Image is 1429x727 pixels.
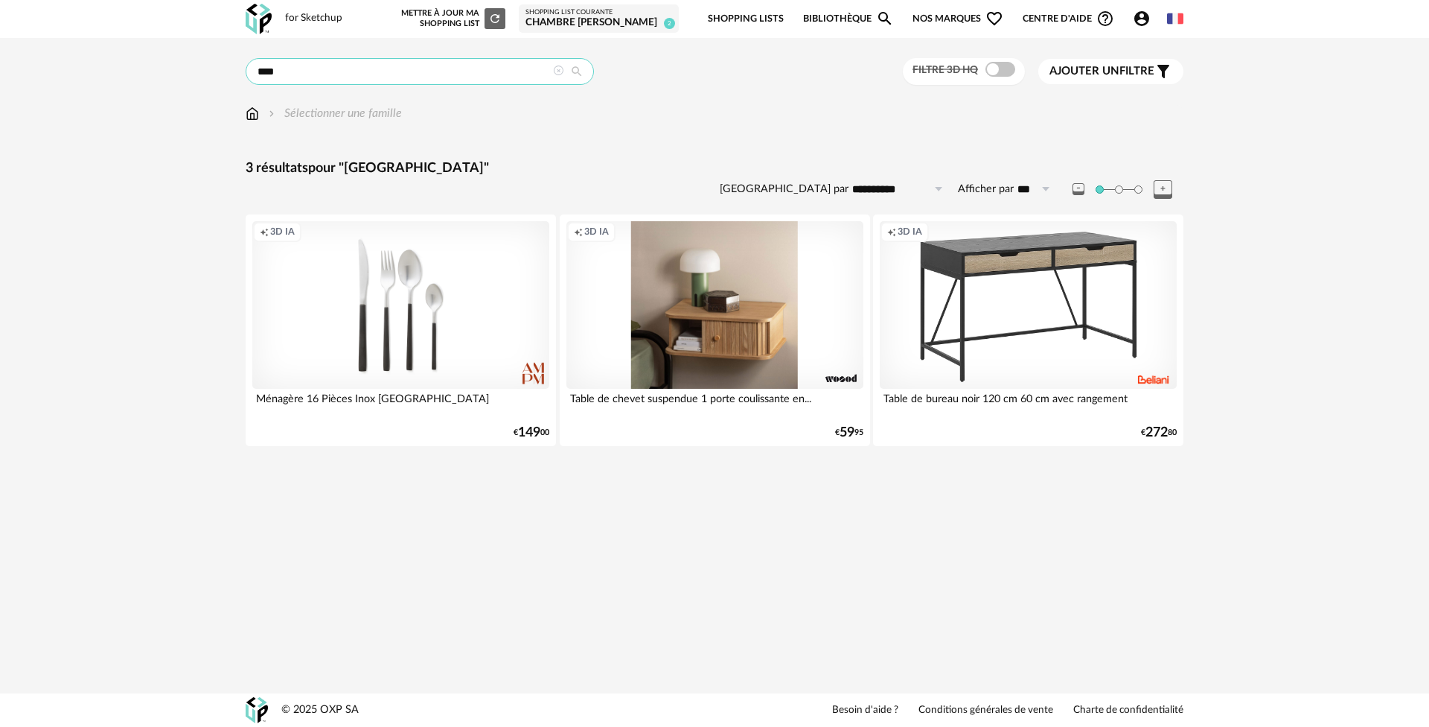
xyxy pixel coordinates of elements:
[835,428,863,438] div: € 95
[285,12,342,25] div: for Sketchup
[1141,428,1177,438] div: € 80
[398,8,505,29] div: Mettre à jour ma Shopping List
[514,428,549,438] div: € 00
[664,18,675,29] span: 2
[876,10,894,28] span: Magnify icon
[1167,10,1183,27] img: fr
[985,10,1003,28] span: Heart Outline icon
[260,226,269,238] span: Creation icon
[1049,64,1154,79] span: filtre
[887,226,896,238] span: Creation icon
[898,226,922,238] span: 3D IA
[252,389,549,419] div: Ménagère 16 Pièces Inox [GEOGRAPHIC_DATA]
[266,105,278,122] img: svg+xml;base64,PHN2ZyB3aWR0aD0iMTYiIGhlaWdodD0iMTYiIHZpZXdCb3g9IjAgMCAxNiAxNiIgZmlsbD0ibm9uZSIgeG...
[1023,10,1114,28] span: Centre d'aideHelp Circle Outline icon
[832,704,898,717] a: Besoin d'aide ?
[1154,63,1172,80] span: Filter icon
[1133,10,1151,28] span: Account Circle icon
[1096,10,1114,28] span: Help Circle Outline icon
[912,1,1003,36] span: Nos marques
[246,160,1183,177] div: 3 résultats
[246,215,556,445] a: Creation icon 3D IA Ménagère 16 Pièces Inox [GEOGRAPHIC_DATA] €14900
[525,8,672,17] div: Shopping List courante
[560,215,870,445] a: Creation icon 3D IA Table de chevet suspendue 1 porte coulissante en... €5995
[912,65,978,75] span: Filtre 3D HQ
[488,14,502,22] span: Refresh icon
[1049,66,1119,77] span: Ajouter un
[840,428,854,438] span: 59
[266,105,402,122] div: Sélectionner une famille
[281,703,359,717] div: © 2025 OXP SA
[308,162,489,175] span: pour "[GEOGRAPHIC_DATA]"
[873,215,1183,445] a: Creation icon 3D IA Table de bureau noir 120 cm 60 cm avec rangement €27280
[246,4,272,34] img: OXP
[270,226,295,238] span: 3D IA
[574,226,583,238] span: Creation icon
[518,428,540,438] span: 149
[720,182,848,197] label: [GEOGRAPHIC_DATA] par
[246,105,259,122] img: svg+xml;base64,PHN2ZyB3aWR0aD0iMTYiIGhlaWdodD0iMTciIHZpZXdCb3g9IjAgMCAxNiAxNyIgZmlsbD0ibm9uZSIgeG...
[708,1,784,36] a: Shopping Lists
[525,16,672,30] div: chambre [PERSON_NAME]
[566,389,863,419] div: Table de chevet suspendue 1 porte coulissante en...
[803,1,894,36] a: BibliothèqueMagnify icon
[584,226,609,238] span: 3D IA
[1073,704,1183,717] a: Charte de confidentialité
[918,704,1053,717] a: Conditions générales de vente
[1145,428,1168,438] span: 272
[880,389,1177,419] div: Table de bureau noir 120 cm 60 cm avec rangement
[1038,59,1183,84] button: Ajouter unfiltre Filter icon
[1133,10,1157,28] span: Account Circle icon
[246,697,268,723] img: OXP
[958,182,1014,197] label: Afficher par
[525,8,672,30] a: Shopping List courante chambre [PERSON_NAME] 2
